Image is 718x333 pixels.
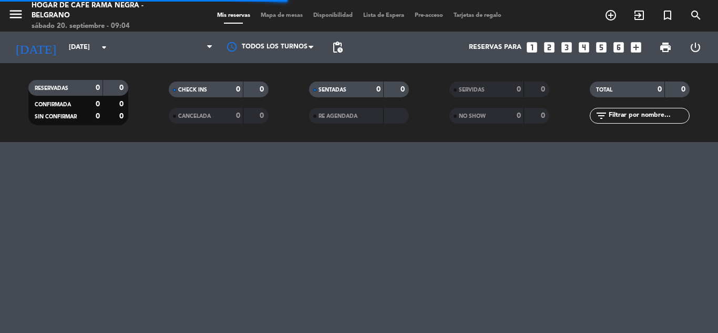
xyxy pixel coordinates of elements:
[319,114,357,119] span: RE AGENDADA
[96,100,100,108] strong: 0
[35,86,68,91] span: RESERVADAS
[596,87,612,93] span: TOTAL
[608,110,689,122] input: Filtrar por nombre...
[236,112,240,119] strong: 0
[319,87,346,93] span: SENTADAS
[690,9,702,22] i: search
[459,87,485,93] span: SERVIDAS
[594,41,608,54] i: looks_5
[255,13,308,18] span: Mapa de mesas
[659,41,672,54] span: print
[689,41,702,54] i: power_settings_new
[595,109,608,122] i: filter_list
[358,13,409,18] span: Lista de Espera
[525,41,539,54] i: looks_one
[542,41,556,54] i: looks_two
[459,114,486,119] span: NO SHOW
[96,84,100,92] strong: 0
[680,32,710,63] div: LOG OUT
[8,36,64,59] i: [DATE]
[577,41,591,54] i: looks_4
[541,112,547,119] strong: 0
[8,6,24,22] i: menu
[8,6,24,26] button: menu
[629,41,643,54] i: add_box
[32,21,172,32] div: sábado 20. septiembre - 09:04
[119,113,126,120] strong: 0
[212,13,255,18] span: Mis reservas
[35,114,77,119] span: SIN CONFIRMAR
[98,41,110,54] i: arrow_drop_down
[331,41,344,54] span: pending_actions
[96,113,100,120] strong: 0
[178,114,211,119] span: CANCELADA
[469,44,521,51] span: Reservas para
[119,84,126,92] strong: 0
[401,86,407,93] strong: 0
[448,13,507,18] span: Tarjetas de regalo
[119,100,126,108] strong: 0
[681,86,688,93] strong: 0
[612,41,625,54] i: looks_6
[541,86,547,93] strong: 0
[517,112,521,119] strong: 0
[260,86,266,93] strong: 0
[236,86,240,93] strong: 0
[661,9,674,22] i: turned_in_not
[409,13,448,18] span: Pre-acceso
[260,112,266,119] strong: 0
[560,41,573,54] i: looks_3
[178,87,207,93] span: CHECK INS
[658,86,662,93] strong: 0
[376,86,381,93] strong: 0
[633,9,645,22] i: exit_to_app
[308,13,358,18] span: Disponibilidad
[35,102,71,107] span: CONFIRMADA
[517,86,521,93] strong: 0
[32,1,172,21] div: Hogar de Café Rama Negra - Belgrano
[604,9,617,22] i: add_circle_outline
